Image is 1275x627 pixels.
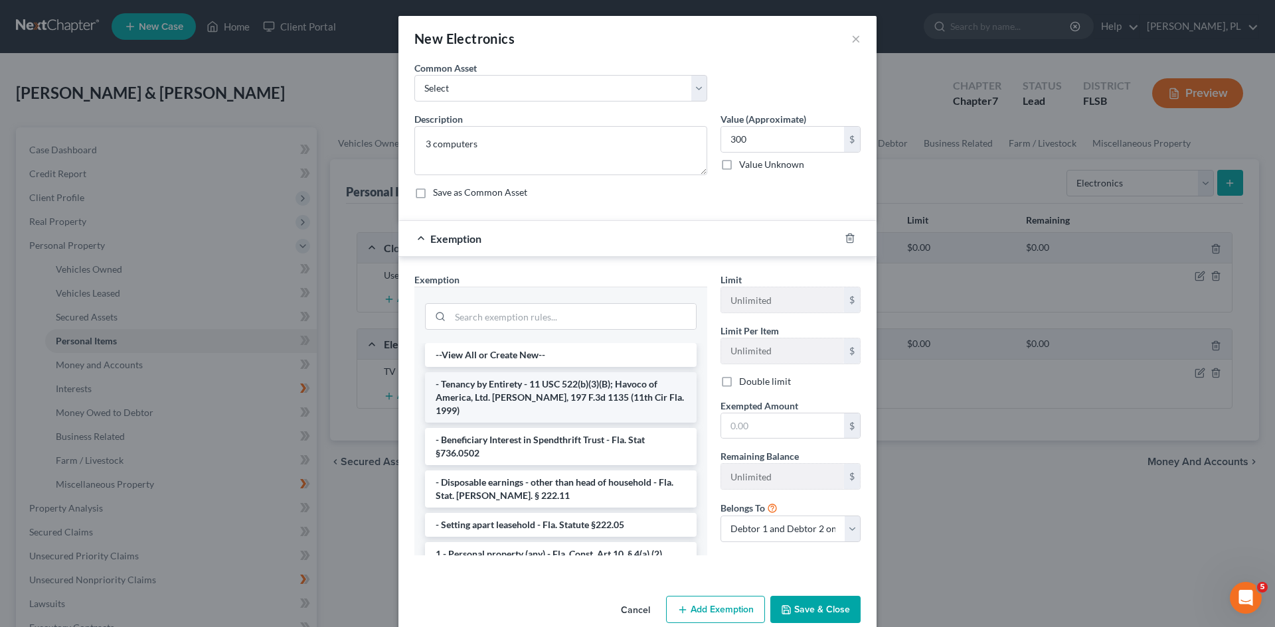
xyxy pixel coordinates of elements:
label: Limit Per Item [721,324,779,338]
li: --View All or Create New-- [425,343,697,367]
li: - Disposable earnings - other than head of household - Fla. Stat. [PERSON_NAME]. § 222.11 [425,470,697,508]
span: Exemption [430,232,481,245]
input: -- [721,338,844,364]
li: - Tenancy by Entirety - 11 USC 522(b)(3)(B); Havoco of America, Ltd. [PERSON_NAME], 197 F.3d 1135... [425,372,697,423]
span: Exempted Amount [721,400,798,411]
input: -- [721,464,844,489]
span: Exemption [414,274,460,285]
input: 0.00 [721,413,844,439]
span: Limit [721,274,742,285]
span: 5 [1257,582,1268,592]
label: Save as Common Asset [433,186,527,199]
button: Cancel [610,597,661,624]
button: Save & Close [770,596,861,624]
div: $ [844,127,860,152]
label: Value (Approximate) [721,112,806,126]
div: New Electronics [414,29,515,48]
label: Double limit [739,375,791,388]
label: Common Asset [414,61,477,75]
input: -- [721,287,844,313]
span: Description [414,113,463,125]
li: 1 - Personal property (any) - Fla. Const. Art.10, § 4(a) (2) [425,542,697,566]
li: - Beneficiary Interest in Spendthrift Trust - Fla. Stat §736.0502 [425,428,697,465]
button: Add Exemption [666,596,765,624]
input: 0.00 [721,127,844,152]
li: - Setting apart leasehold - Fla. Statute §222.05 [425,513,697,537]
iframe: Intercom live chat [1230,582,1262,614]
label: Remaining Balance [721,449,799,463]
button: × [851,31,861,46]
div: $ [844,413,860,439]
div: $ [844,287,860,313]
input: Search exemption rules... [450,304,696,329]
div: $ [844,338,860,364]
div: $ [844,464,860,489]
label: Value Unknown [739,158,804,171]
span: Belongs To [721,502,765,514]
